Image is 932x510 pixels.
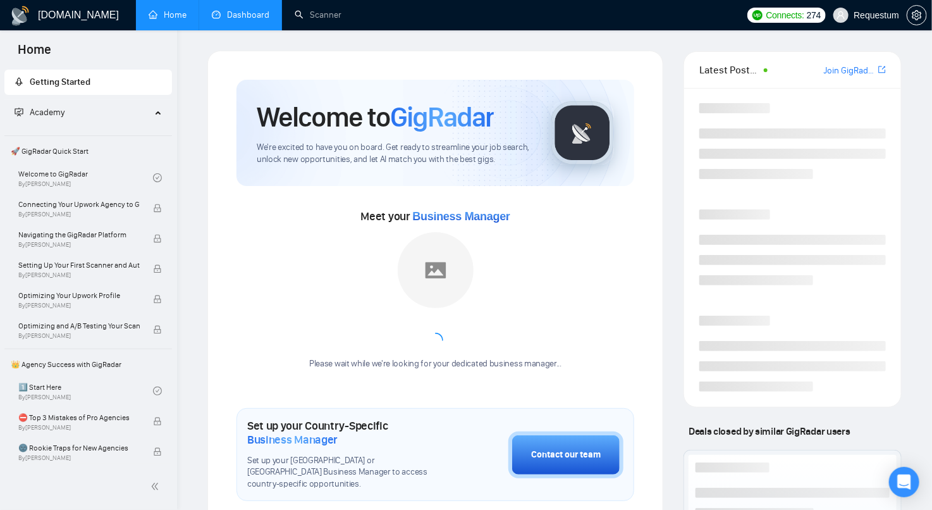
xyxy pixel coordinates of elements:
[766,8,804,22] span: Connects:
[257,142,530,166] span: We're excited to have you on board. Get ready to streamline your job search, unlock new opportuni...
[18,241,140,249] span: By [PERSON_NAME]
[390,100,494,134] span: GigRadar
[699,62,759,78] span: Latest Posts from the GigRadar Community
[889,467,919,497] div: Open Intercom Messenger
[824,64,876,78] a: Join GigRadar Slack Community
[153,173,162,182] span: check-circle
[247,433,338,447] span: Business Manager
[18,198,140,211] span: Connecting Your Upwork Agency to GigRadar
[302,358,569,370] div: Please wait while we're looking for your dedicated business manager...
[878,65,886,75] span: export
[6,352,171,377] span: 👑 Agency Success with GigRadar
[18,164,153,192] a: Welcome to GigRadarBy[PERSON_NAME]
[30,77,90,87] span: Getting Started
[531,448,601,462] div: Contact our team
[18,211,140,218] span: By [PERSON_NAME]
[907,10,927,20] a: setting
[18,424,140,432] span: By [PERSON_NAME]
[807,8,821,22] span: 274
[18,411,140,424] span: ⛔ Top 3 Mistakes of Pro Agencies
[18,228,140,241] span: Navigating the GigRadar Platform
[153,234,162,243] span: lock
[752,10,763,20] img: upwork-logo.png
[18,332,140,340] span: By [PERSON_NAME]
[551,101,614,165] img: gigradar-logo.png
[907,5,927,25] button: setting
[878,64,886,76] a: export
[153,417,162,426] span: lock
[18,454,140,462] span: By [PERSON_NAME]
[508,432,623,478] button: Contact our team
[153,325,162,334] span: lock
[837,11,845,20] span: user
[4,70,172,95] li: Getting Started
[18,289,140,302] span: Optimizing Your Upwork Profile
[295,9,341,20] a: searchScanner
[413,210,510,223] span: Business Manager
[30,107,64,118] span: Academy
[6,139,171,164] span: 🚀 GigRadar Quick Start
[153,204,162,213] span: lock
[10,6,30,26] img: logo
[18,442,140,454] span: 🌚 Rookie Traps for New Agencies
[18,259,140,271] span: Setting Up Your First Scanner and Auto-Bidder
[15,107,64,118] span: Academy
[153,264,162,273] span: lock
[247,419,445,447] h1: Set up your Country-Specific
[212,9,269,20] a: dashboardDashboard
[361,209,510,223] span: Meet your
[15,77,23,86] span: rocket
[153,447,162,456] span: lock
[18,271,140,279] span: By [PERSON_NAME]
[428,333,443,348] span: loading
[153,295,162,304] span: lock
[18,377,153,405] a: 1️⃣ Start HereBy[PERSON_NAME]
[257,100,494,134] h1: Welcome to
[18,320,140,332] span: Optimizing and A/B Testing Your Scanner for Better Results
[398,232,474,308] img: placeholder.png
[8,40,61,67] span: Home
[150,480,163,493] span: double-left
[153,387,162,395] span: check-circle
[15,108,23,116] span: fund-projection-screen
[684,420,855,442] span: Deals closed by similar GigRadar users
[18,302,140,309] span: By [PERSON_NAME]
[149,9,187,20] a: homeHome
[907,10,926,20] span: setting
[247,455,445,491] span: Set up your [GEOGRAPHIC_DATA] or [GEOGRAPHIC_DATA] Business Manager to access country-specific op...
